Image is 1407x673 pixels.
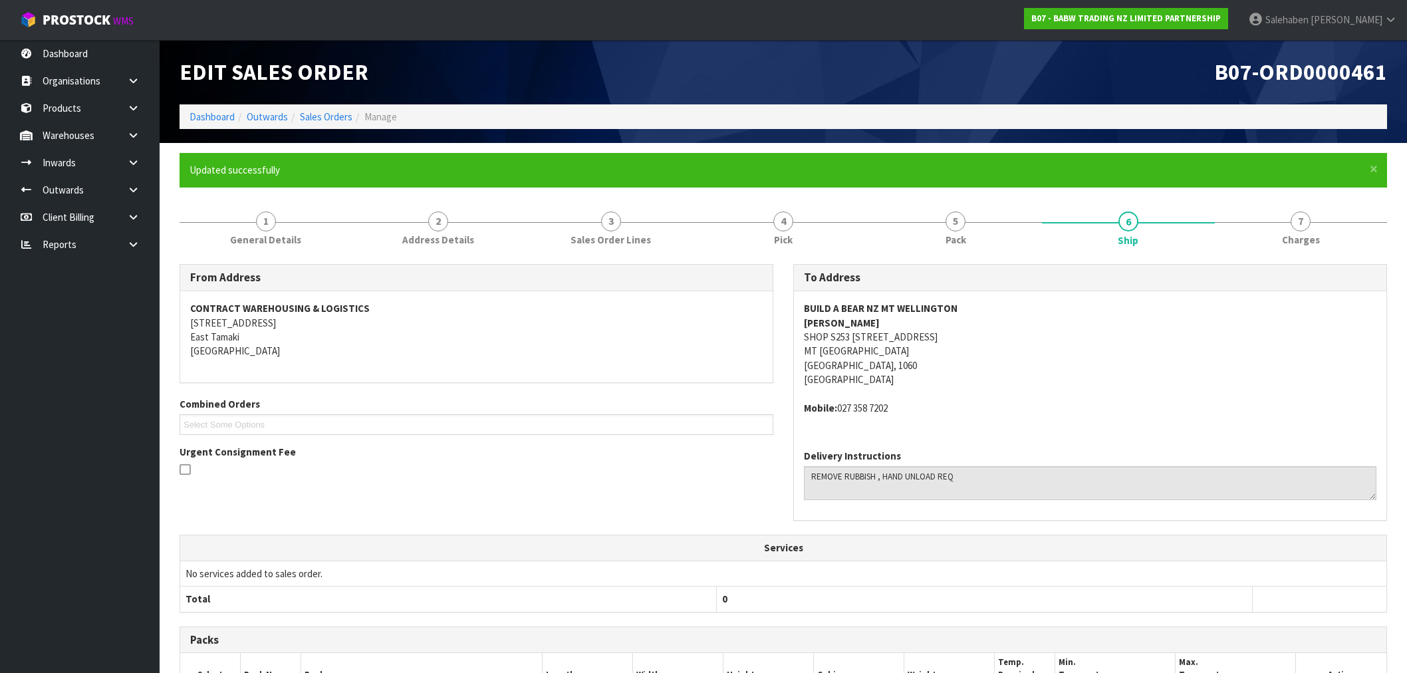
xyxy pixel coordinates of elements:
span: 4 [773,211,793,231]
th: Total [180,587,716,612]
span: 7 [1291,211,1311,231]
address: 027 358 7202 [804,401,1376,415]
address: [STREET_ADDRESS] East Tamaki [GEOGRAPHIC_DATA] [190,301,763,358]
strong: CONTRACT WAREHOUSING & LOGISTICS [190,302,370,315]
span: Edit Sales Order [180,58,368,86]
span: 1 [256,211,276,231]
span: ProStock [43,11,110,29]
span: 0 [722,593,727,605]
span: 6 [1118,211,1138,231]
a: Sales Orders [300,110,352,123]
span: General Details [230,233,301,247]
h3: From Address [190,271,763,284]
strong: [PERSON_NAME] [804,317,880,329]
a: Dashboard [190,110,235,123]
span: Pack [946,233,966,247]
a: Outwards [247,110,288,123]
a: B07 - BABW TRADING NZ LIMITED PARTNERSHIP [1024,8,1228,29]
span: 3 [601,211,621,231]
th: Services [180,535,1386,561]
span: [PERSON_NAME] [1311,13,1382,26]
strong: BUILD A BEAR NZ MT WELLINGTON [804,302,958,315]
span: Charges [1282,233,1320,247]
span: Pick [774,233,793,247]
span: × [1370,160,1378,178]
td: No services added to sales order. [180,561,1386,586]
h3: To Address [804,271,1376,284]
span: 2 [428,211,448,231]
label: Urgent Consignment Fee [180,445,296,459]
span: Ship [1118,233,1138,247]
strong: B07 - BABW TRADING NZ LIMITED PARTNERSHIP [1031,13,1221,24]
span: Address Details [402,233,474,247]
span: Sales Order Lines [571,233,651,247]
span: 5 [946,211,965,231]
address: SHOP S253 [STREET_ADDRESS] MT [GEOGRAPHIC_DATA] [GEOGRAPHIC_DATA], 1060 [GEOGRAPHIC_DATA] [804,301,1376,387]
h3: Packs [190,634,1376,646]
label: Delivery Instructions [804,449,901,463]
small: WMS [113,15,134,27]
span: Salehaben [1265,13,1309,26]
span: B07-ORD0000461 [1214,58,1387,86]
span: Manage [364,110,397,123]
img: cube-alt.png [20,11,37,28]
label: Combined Orders [180,397,260,411]
strong: mobile [804,402,837,414]
span: Updated successfully [190,164,280,176]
